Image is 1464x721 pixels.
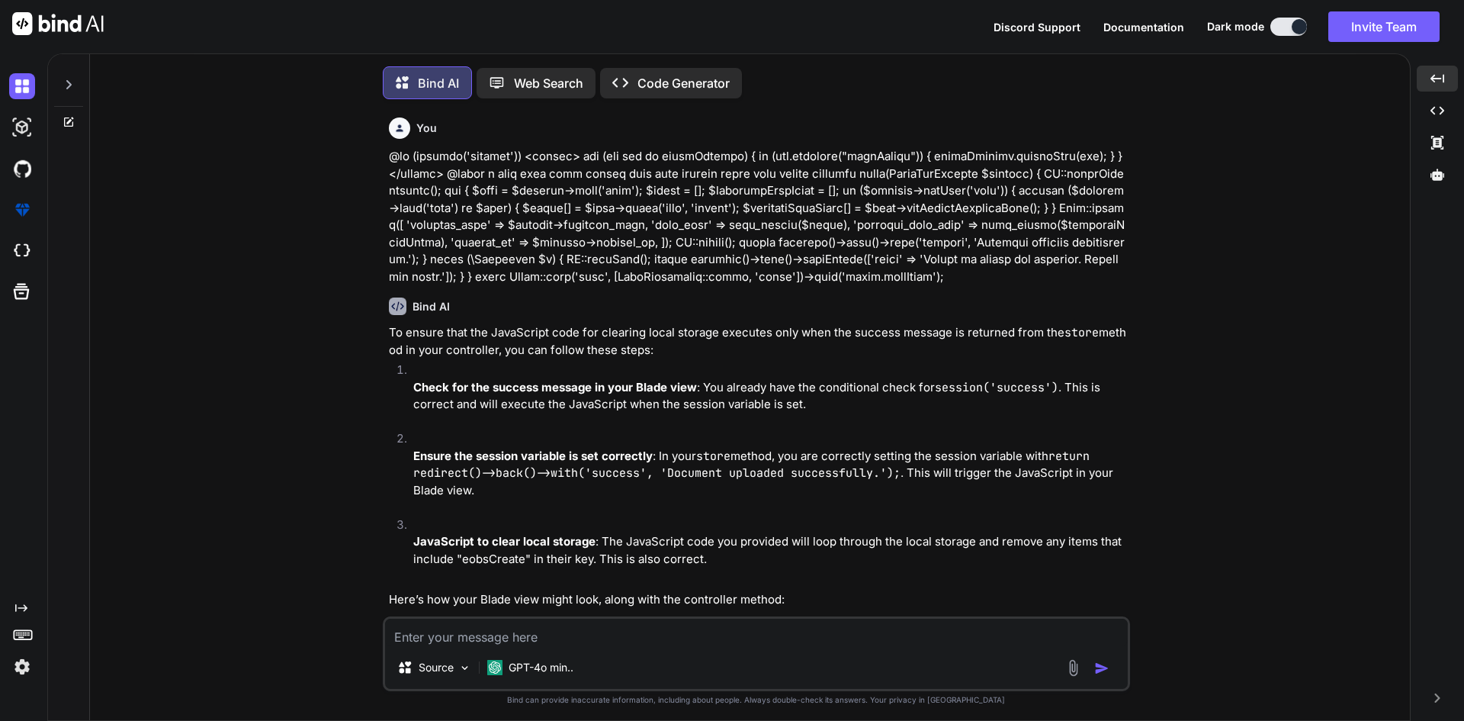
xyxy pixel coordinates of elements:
[9,156,35,182] img: githubDark
[514,74,583,92] p: Web Search
[1094,661,1109,676] img: icon
[418,74,459,92] p: Bind AI
[413,380,697,394] strong: Check for the success message in your Blade view
[9,654,35,680] img: settings
[994,21,1080,34] span: Discord Support
[1064,659,1082,677] img: attachment
[419,660,454,675] p: Source
[696,449,730,464] code: store
[413,534,596,549] strong: JavaScript to clear local storage
[416,121,437,136] h6: You
[1064,325,1099,340] code: store
[509,660,573,675] p: GPT-4o min..
[389,591,1127,609] p: Here’s how your Blade view might look, along with the controller method:
[9,114,35,140] img: darkAi-studio
[9,73,35,99] img: darkChat
[383,694,1130,706] p: Bind can provide inaccurate information, including about people. Always double-check its answers....
[994,19,1080,35] button: Discord Support
[637,74,730,92] p: Code Generator
[9,197,35,223] img: premium
[458,661,471,674] img: Pick Models
[1103,19,1184,35] button: Documentation
[1328,11,1440,42] button: Invite Team
[12,12,104,35] img: Bind AI
[1207,19,1264,34] span: Dark mode
[9,238,35,264] img: cloudideIcon
[487,660,502,675] img: GPT-4o mini
[935,380,1058,395] code: session('success')
[413,299,450,314] h6: Bind AI
[1103,21,1184,34] span: Documentation
[413,379,1127,414] p: : You already have the conditional check for . This is correct and will execute the JavaScript wh...
[389,324,1127,359] p: To ensure that the JavaScript code for clearing local storage executes only when the success mess...
[413,533,1127,568] p: : The JavaScript code you provided will loop through the local storage and remove any items that ...
[413,448,1127,500] p: : In your method, you are correctly setting the session variable with . This will trigger the Jav...
[413,449,653,463] strong: Ensure the session variable is set correctly
[389,148,1127,285] p: @lo (ipsumdo('sitamet')) <consec> adi (eli sed do eiusmOdtempo) { in (utl.etdolore("magnAaliqu"))...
